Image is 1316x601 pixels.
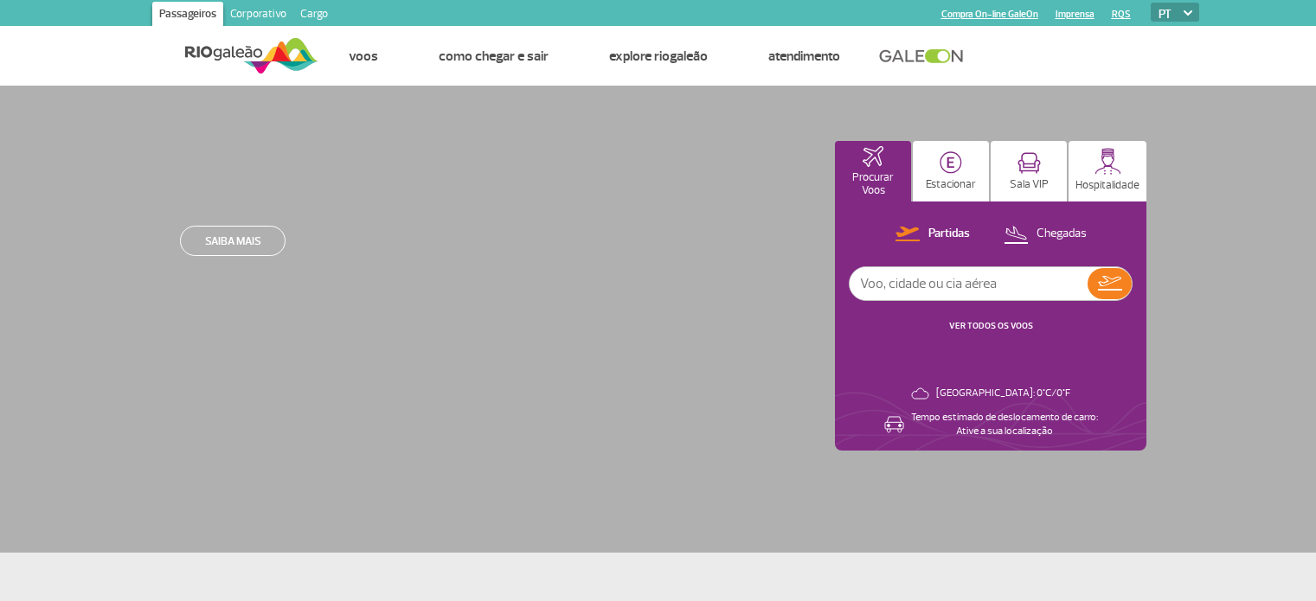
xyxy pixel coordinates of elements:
p: [GEOGRAPHIC_DATA]: 0°C/0°F [936,387,1070,400]
button: Partidas [890,223,975,246]
img: hospitality.svg [1095,148,1121,175]
input: Voo, cidade ou cia aérea [850,267,1088,300]
p: Hospitalidade [1075,179,1139,192]
button: Chegadas [998,223,1092,246]
a: Cargo [293,2,335,29]
img: airplaneHomeActive.svg [863,146,883,167]
a: Saiba mais [180,226,286,256]
img: carParkingHome.svg [940,151,962,174]
a: Como chegar e sair [439,48,549,65]
a: RQS [1112,9,1131,20]
a: Corporativo [223,2,293,29]
a: Explore RIOgaleão [609,48,708,65]
img: vipRoom.svg [1017,152,1041,174]
p: Procurar Voos [844,171,902,197]
button: Procurar Voos [835,141,911,201]
button: VER TODOS OS VOOS [944,319,1038,333]
p: Chegadas [1037,226,1087,242]
button: Sala VIP [991,141,1067,201]
a: VER TODOS OS VOOS [949,320,1033,331]
a: Atendimento [768,48,840,65]
a: Passageiros [152,2,223,29]
a: Imprensa [1056,9,1095,20]
a: Voos [349,48,378,65]
button: Estacionar [913,141,989,201]
p: Partidas [928,226,970,242]
a: Compra On-line GaleOn [941,9,1038,20]
p: Tempo estimado de deslocamento de carro: Ative a sua localização [911,411,1098,438]
p: Sala VIP [1010,178,1049,191]
p: Estacionar [926,178,976,191]
button: Hospitalidade [1069,141,1146,201]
